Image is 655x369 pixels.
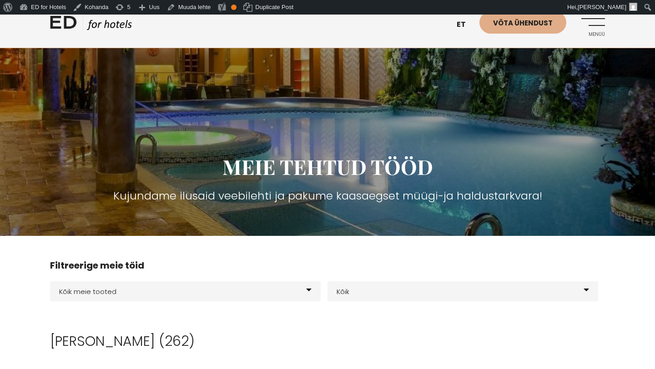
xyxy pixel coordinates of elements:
div: OK [231,5,237,10]
a: ED HOTELS [50,14,132,36]
h2: [PERSON_NAME] (262) [50,333,605,349]
span: MEIE TEHTUD TÖÖD [222,153,433,180]
h4: Filtreerige meie töid [50,259,605,272]
span: [PERSON_NAME] [578,4,626,10]
h3: Kujundame ilusaid veebilehti ja pakume kaasaegset müügi-ja haldustarkvara! [50,188,605,204]
span: Menüü [580,32,605,37]
a: Menüü [580,11,605,36]
a: et [452,14,479,36]
a: Võta ühendust [479,11,566,34]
